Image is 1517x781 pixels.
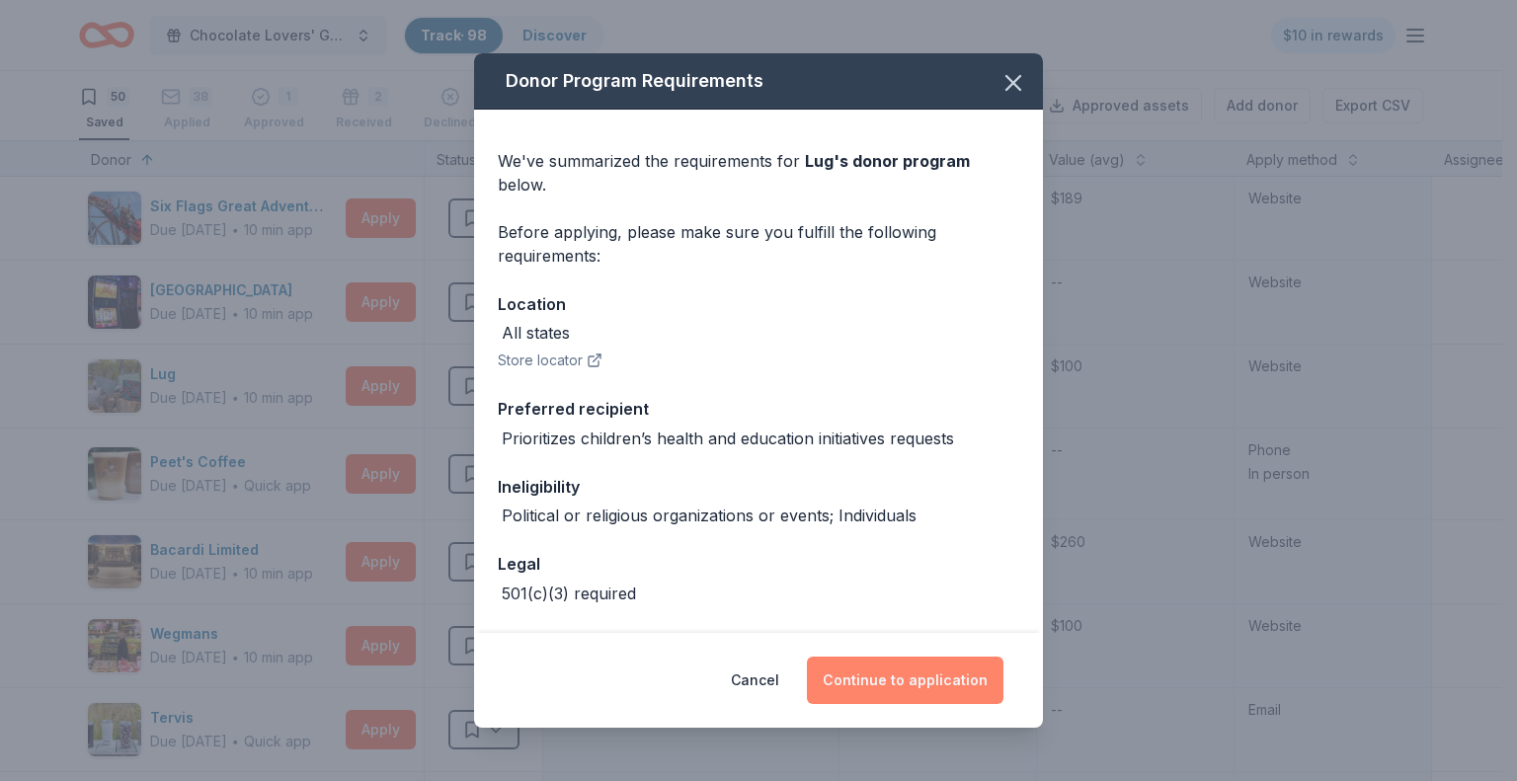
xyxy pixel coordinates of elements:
div: Location [498,291,1019,317]
button: Continue to application [807,657,1003,704]
div: We've summarized the requirements for below. [498,149,1019,196]
div: Ineligibility [498,474,1019,500]
div: Donor Program Requirements [474,53,1043,110]
button: Cancel [731,657,779,704]
span: Lug 's donor program [805,151,970,171]
div: Preferred recipient [498,396,1019,422]
div: All states [502,321,570,345]
div: Political or religious organizations or events; Individuals [502,504,917,527]
div: Before applying, please make sure you fulfill the following requirements: [498,220,1019,268]
div: Deadline [498,629,1019,655]
div: 501(c)(3) required [502,582,636,605]
button: Store locator [498,349,602,372]
div: Legal [498,551,1019,577]
div: Prioritizes children’s health and education initiatives requests [502,427,954,450]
